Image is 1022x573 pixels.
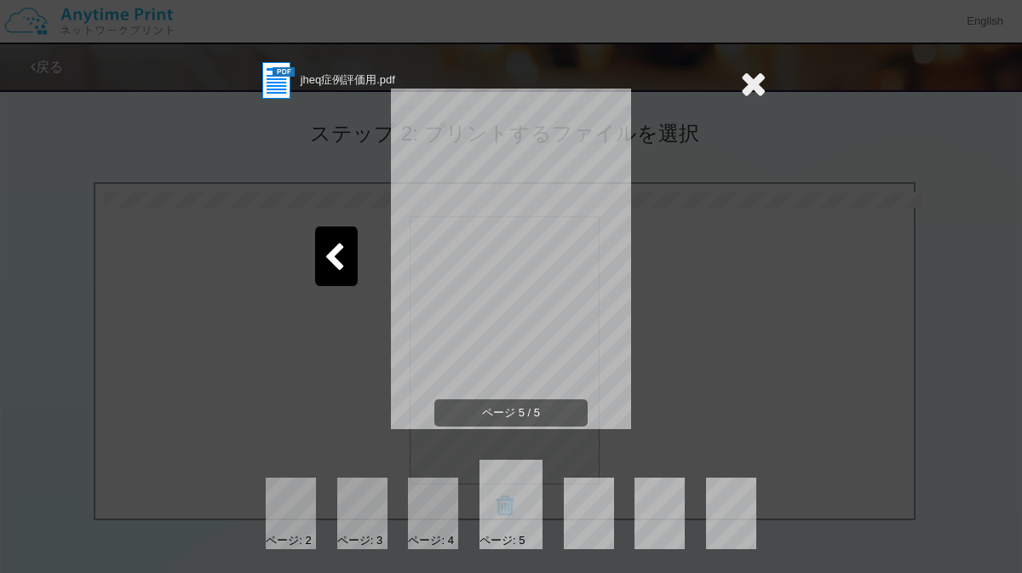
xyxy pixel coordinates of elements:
[479,533,525,549] div: ページ: 5
[408,533,453,549] div: ページ: 4
[337,533,382,549] div: ページ: 3
[434,399,588,427] span: ページ 5 / 5
[266,533,311,549] div: ページ: 2
[301,73,395,86] span: jheq症例評価用.pdf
